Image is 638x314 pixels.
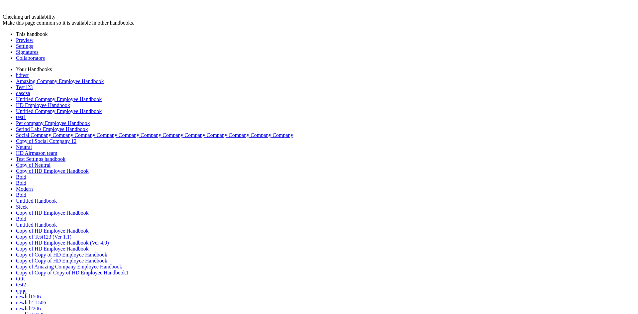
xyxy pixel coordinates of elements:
a: Bold [16,180,26,186]
a: Bold [16,216,26,222]
a: Preview [16,37,33,43]
a: Copy of HD Employee Handbook [16,168,89,174]
a: Serind Labs Employee Handbook [16,126,88,132]
a: Copy of HD Employee Handbook [16,246,89,252]
a: Copy of HD Employee Handbook (Ver 4.0) [16,240,109,246]
a: HD Airmason team [16,150,57,156]
a: Untitled Handbook [16,222,57,228]
a: Test Settings handbook [16,156,65,162]
a: Copy of HD Employee Handbook [16,228,89,234]
a: Bold [16,174,26,180]
a: Copy of Test123 (Ver 1.1) [16,234,71,240]
a: Copy of Copy of Copy of HD Employee Handbook1 [16,270,129,275]
a: Social Company Company Company Company Company Company Company Company Company Company Company Co... [16,132,293,138]
a: newhd2206 [16,306,41,311]
a: newhd2_1506 [16,300,46,305]
a: Untitled Company Employee Handbook [16,96,102,102]
li: Your Handbooks [16,66,635,72]
span: Checking url availability [3,14,55,20]
a: Copy of HD Employee Handbook [16,210,89,216]
a: Pet company Employee Handbook [16,120,90,126]
a: Signatures [16,49,39,55]
a: Untitled Handbook [16,198,57,204]
a: Untitled Company Employee Handbook [16,108,102,114]
div: Make this page common so it is available in other handbooks. [3,20,635,26]
a: Modern [16,186,33,192]
a: Neutral [16,144,32,150]
a: Settings [16,43,33,49]
a: test1 [16,114,26,120]
a: hdtest [16,72,29,78]
a: HD Employee Handbook [16,102,70,108]
a: Test123 [16,84,33,90]
a: Copy of Social Company 12 [16,138,76,144]
a: test2 [16,282,26,287]
li: This handbook [16,31,635,37]
a: dasdsa [16,90,30,96]
a: newhd1506 [16,294,41,299]
a: Collaborators [16,55,45,61]
a: Copy of Copy of HD Employee Handbook [16,252,107,258]
a: tttttt [16,276,25,281]
a: Copy of Copy of HD Employee Handbook [16,258,107,263]
a: Copy of Amazing Company Employee Handbook [16,264,122,269]
a: Bold [16,192,26,198]
a: Amazing Company Employee Handbook [16,78,104,84]
a: Copy of Neutral [16,162,51,168]
a: Sleek [16,204,28,210]
a: qqqq [16,288,27,293]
